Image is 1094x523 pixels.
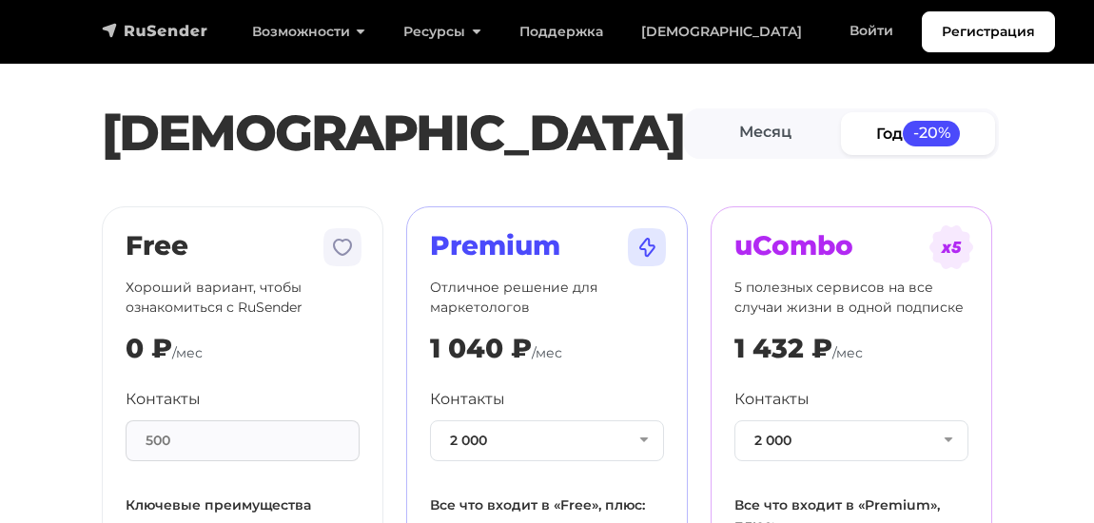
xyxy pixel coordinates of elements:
img: tarif-ucombo.svg [928,224,974,270]
button: 2 000 [430,420,664,461]
a: Регистрация [922,11,1055,52]
label: Контакты [430,388,505,411]
a: Месяц [688,112,842,155]
div: 1 432 ₽ [734,333,832,365]
label: Контакты [734,388,810,411]
img: tarif-premium.svg [624,224,670,270]
a: [DEMOGRAPHIC_DATA] [622,12,821,51]
span: -20% [903,121,960,146]
img: tarif-free.svg [320,224,365,270]
a: Год [841,112,995,155]
div: 1 040 ₽ [430,333,532,365]
p: Все что входит в «Free», плюс: [430,495,664,515]
button: 2 000 [734,420,968,461]
h2: uCombo [734,230,968,262]
label: Контакты [126,388,201,411]
a: Возможности [233,12,384,51]
p: Ключевые преимущества [126,495,360,515]
a: Поддержка [500,12,622,51]
span: /мес [532,344,562,361]
p: Отличное решение для маркетологов [430,278,664,318]
span: /мес [832,344,863,361]
h2: Free [126,230,360,262]
p: Хороший вариант, чтобы ознакомиться с RuSender [126,278,360,318]
h1: [DEMOGRAPHIC_DATA] [102,104,684,163]
h2: Premium [430,230,664,262]
a: Ресурсы [384,12,499,51]
a: Войти [830,11,912,50]
div: 0 ₽ [126,333,172,365]
span: /мес [172,344,203,361]
img: RuSender [102,21,208,40]
p: 5 полезных сервисов на все случаи жизни в одной подписке [734,278,968,318]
